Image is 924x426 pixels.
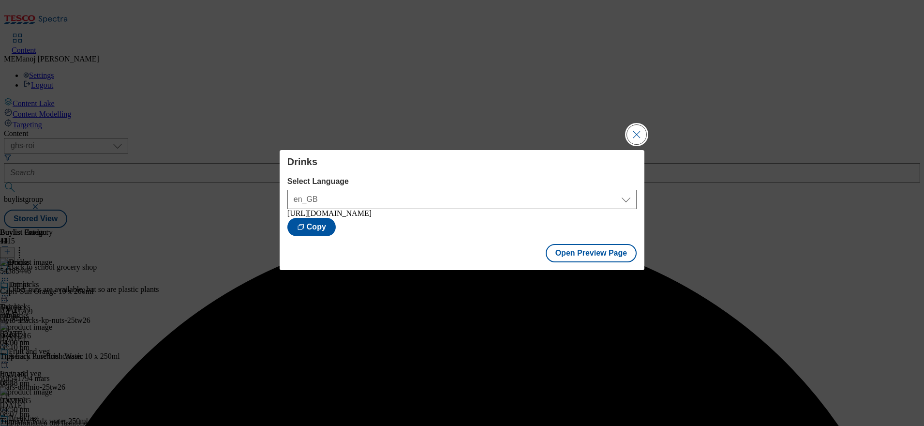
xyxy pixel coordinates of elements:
div: [URL][DOMAIN_NAME] [287,209,637,218]
button: Copy [287,218,336,236]
h4: Drinks [287,156,637,167]
button: Close Modal [627,125,646,144]
button: Open Preview Page [546,244,637,262]
label: Select Language [287,177,637,186]
div: Modal [280,150,644,270]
